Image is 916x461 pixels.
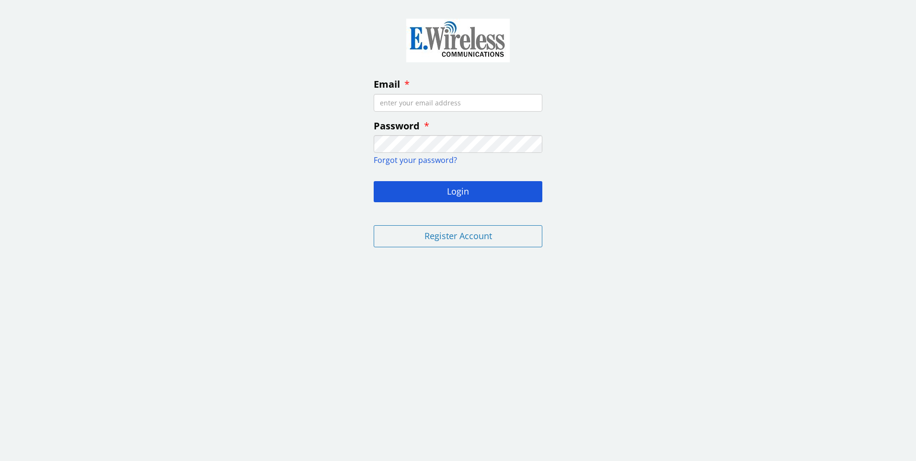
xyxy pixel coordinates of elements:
a: Forgot your password? [374,155,457,165]
span: Password [374,119,420,132]
span: Email [374,78,400,91]
button: Register Account [374,225,542,247]
input: enter your email address [374,94,542,112]
button: Login [374,181,542,202]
